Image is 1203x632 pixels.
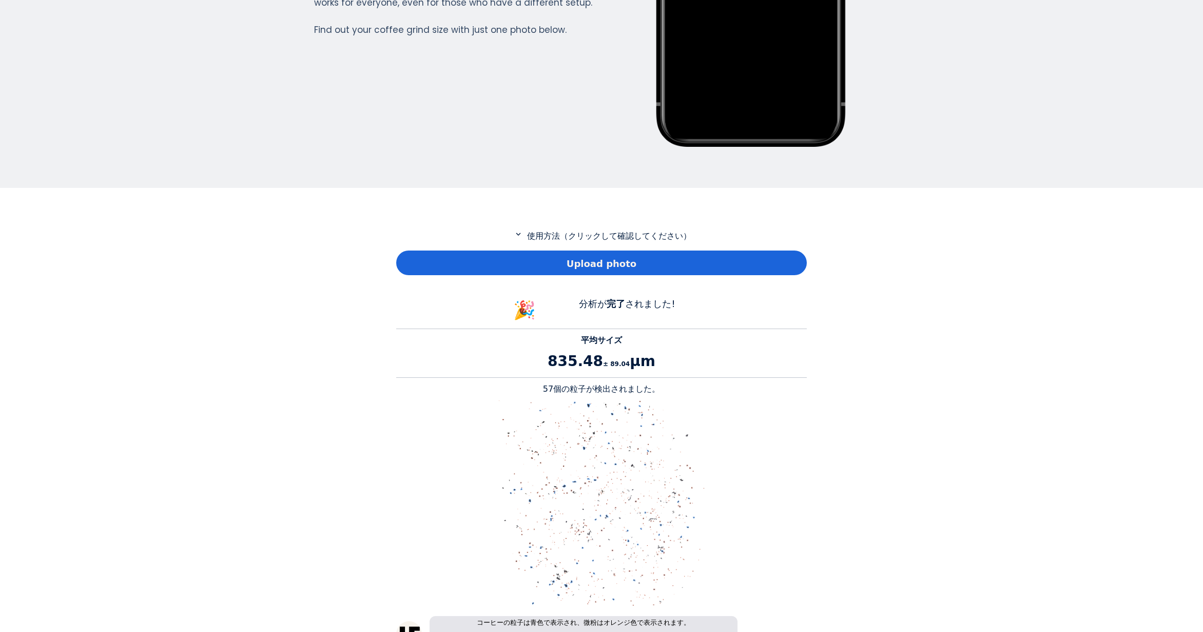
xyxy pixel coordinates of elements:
[396,334,807,347] p: 平均サイズ
[567,257,636,271] span: Upload photo
[396,351,807,372] p: 835.48 μm
[499,400,704,606] img: alt
[512,229,525,239] mat-icon: expand_more
[603,360,630,368] span: ± 89.04
[396,229,807,242] p: 使用方法（クリックして確認してください）
[396,383,807,395] p: 57個の粒子が検出されました。
[607,298,625,309] b: 完了
[550,297,704,324] div: 分析が されました!
[513,300,536,320] span: 🎉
